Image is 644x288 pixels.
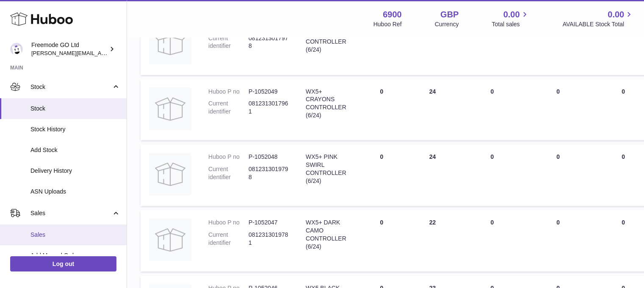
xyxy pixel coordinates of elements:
[208,34,249,50] dt: Current identifier
[492,9,529,28] a: 0.00 Total sales
[622,153,625,160] span: 0
[30,125,120,133] span: Stock History
[30,188,120,196] span: ASN Uploads
[356,144,407,206] td: 0
[208,219,249,227] dt: Huboo P no
[458,79,526,141] td: 0
[526,144,590,206] td: 0
[208,231,249,247] dt: Current identifier
[373,20,402,28] div: Huboo Ref
[526,210,590,271] td: 0
[407,79,458,141] td: 24
[526,79,590,141] td: 0
[407,144,458,206] td: 24
[435,20,459,28] div: Currency
[208,88,249,96] dt: Huboo P no
[31,41,108,57] div: Freemode GO Ltd
[10,43,23,55] img: lenka.smikniarova@gioteck.com
[356,79,407,141] td: 0
[30,167,120,175] span: Delivery History
[383,9,402,20] strong: 6900
[208,165,249,181] dt: Current identifier
[503,9,520,20] span: 0.00
[562,9,634,28] a: 0.00 AVAILABLE Stock Total
[306,22,348,54] div: WX5+ DOODLE CONTROLLER (6/24)
[306,219,348,251] div: WX5+ DARK CAMO CONTROLLER (6/24)
[30,231,120,239] span: Sales
[622,219,625,226] span: 0
[407,210,458,271] td: 22
[30,146,120,154] span: Add Stock
[30,209,111,217] span: Sales
[562,20,634,28] span: AVAILABLE Stock Total
[407,14,458,75] td: 22
[458,14,526,75] td: 0
[30,105,120,113] span: Stock
[208,100,249,116] dt: Current identifier
[249,100,289,116] dd: 0812313017961
[149,219,191,261] img: product image
[622,88,625,95] span: 0
[249,231,289,247] dd: 0812313019781
[356,210,407,271] td: 0
[149,22,191,64] img: product image
[30,252,120,260] span: Add Manual Order
[249,34,289,50] dd: 0812313017978
[306,153,348,185] div: WX5+ PINK SWIRL CONTROLLER (6/24)
[458,210,526,271] td: 0
[440,9,459,20] strong: GBP
[356,14,407,75] td: 0
[306,88,348,120] div: WX5+ CRAYONS CONTROLLER (6/24)
[10,256,116,271] a: Log out
[249,219,289,227] dd: P-1052047
[31,50,170,56] span: [PERSON_NAME][EMAIL_ADDRESS][DOMAIN_NAME]
[208,153,249,161] dt: Huboo P no
[249,88,289,96] dd: P-1052049
[149,88,191,130] img: product image
[492,20,529,28] span: Total sales
[30,83,111,91] span: Stock
[149,153,191,195] img: product image
[249,165,289,181] dd: 0812313019798
[249,153,289,161] dd: P-1052048
[458,144,526,206] td: 0
[608,9,624,20] span: 0.00
[526,14,590,75] td: 0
